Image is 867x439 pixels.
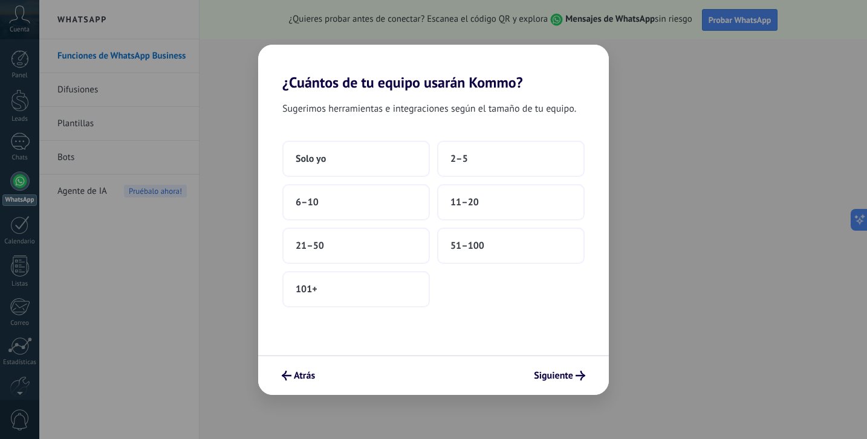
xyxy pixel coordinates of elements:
[296,240,324,252] span: 21–50
[296,153,326,165] span: Solo yo
[437,184,585,220] button: 11–20
[282,271,430,307] button: 101+
[258,45,609,91] h2: ¿Cuántos de tu equipo usarán Kommo?
[282,228,430,264] button: 21–50
[296,196,319,208] span: 6–10
[450,196,479,208] span: 11–20
[282,101,576,117] span: Sugerimos herramientas e integraciones según el tamaño de tu equipo.
[437,141,585,177] button: 2–5
[282,184,430,220] button: 6–10
[282,141,430,177] button: Solo yo
[450,240,484,252] span: 51–100
[450,153,468,165] span: 2–5
[294,371,315,380] span: Atrás
[534,371,573,380] span: Siguiente
[296,283,317,295] span: 101+
[437,228,585,264] button: 51–100
[528,365,591,386] button: Siguiente
[276,365,320,386] button: Atrás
